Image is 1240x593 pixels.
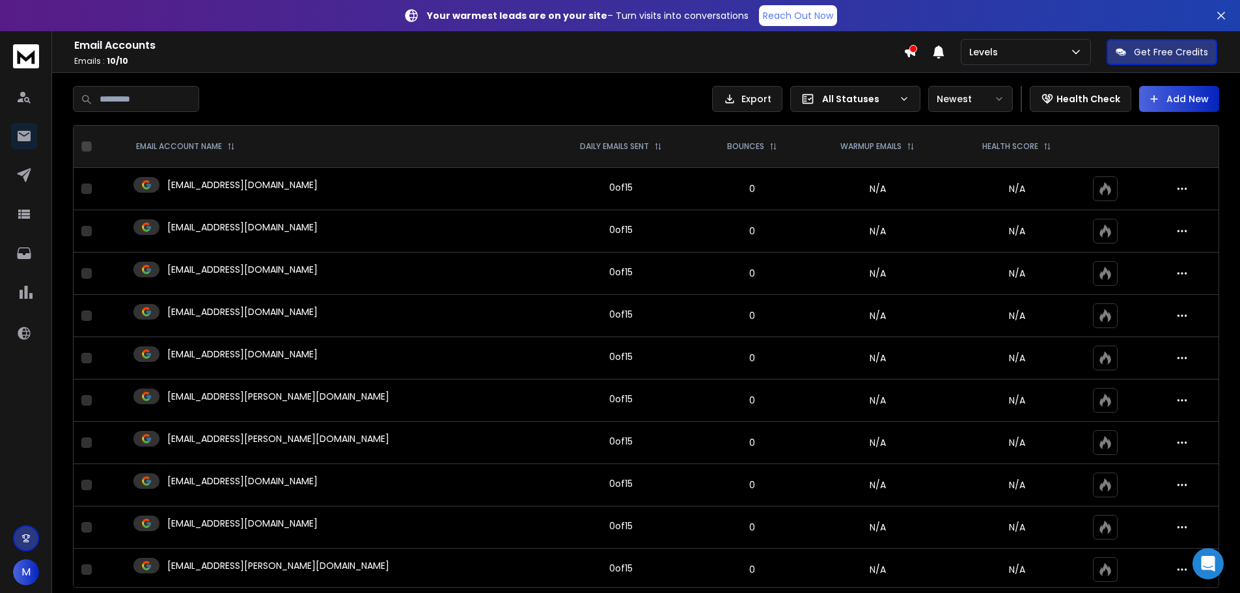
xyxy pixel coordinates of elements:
p: Reach Out Now [763,9,833,22]
p: All Statuses [822,92,894,105]
div: Open Intercom Messenger [1192,548,1224,579]
button: Export [712,86,782,112]
div: 0 of 15 [609,393,633,406]
p: N/A [957,436,1077,449]
p: N/A [957,309,1077,322]
button: M [13,559,39,585]
div: 0 of 15 [609,223,633,236]
p: 0 [706,478,798,491]
h1: Email Accounts [74,38,903,53]
p: [EMAIL_ADDRESS][DOMAIN_NAME] [167,221,318,234]
p: 0 [706,225,798,238]
div: 0 of 15 [609,477,633,490]
p: 0 [706,182,798,195]
p: HEALTH SCORE [982,141,1038,152]
div: 0 of 15 [609,181,633,194]
p: [EMAIL_ADDRESS][DOMAIN_NAME] [167,178,318,191]
img: logo [13,44,39,68]
div: 0 of 15 [609,308,633,321]
p: [EMAIL_ADDRESS][PERSON_NAME][DOMAIN_NAME] [167,390,389,403]
div: 0 of 15 [609,266,633,279]
p: Health Check [1056,92,1120,105]
p: 0 [706,436,798,449]
td: N/A [806,422,949,464]
div: EMAIL ACCOUNT NAME [136,141,235,152]
p: N/A [957,394,1077,407]
td: N/A [806,549,949,591]
p: N/A [957,267,1077,280]
p: 0 [706,394,798,407]
td: N/A [806,464,949,506]
p: [EMAIL_ADDRESS][DOMAIN_NAME] [167,348,318,361]
td: N/A [806,379,949,422]
td: N/A [806,168,949,210]
p: [EMAIL_ADDRESS][DOMAIN_NAME] [167,475,318,488]
p: – Turn visits into conversations [427,9,749,22]
p: N/A [957,225,1077,238]
a: Reach Out Now [759,5,837,26]
p: N/A [957,352,1077,365]
button: Newest [928,86,1013,112]
p: Emails : [74,56,903,66]
td: N/A [806,210,949,253]
div: 0 of 15 [609,435,633,448]
button: Add New [1139,86,1219,112]
p: BOUNCES [727,141,764,152]
p: [EMAIL_ADDRESS][DOMAIN_NAME] [167,305,318,318]
div: 0 of 15 [609,519,633,532]
strong: Your warmest leads are on your site [427,9,607,22]
td: N/A [806,253,949,295]
p: [EMAIL_ADDRESS][PERSON_NAME][DOMAIN_NAME] [167,559,389,572]
p: N/A [957,521,1077,534]
p: [EMAIL_ADDRESS][PERSON_NAME][DOMAIN_NAME] [167,432,389,445]
p: 0 [706,352,798,365]
p: WARMUP EMAILS [840,141,902,152]
p: N/A [957,478,1077,491]
button: Get Free Credits [1107,39,1217,65]
div: 0 of 15 [609,562,633,575]
p: 0 [706,563,798,576]
p: 0 [706,521,798,534]
p: N/A [957,182,1077,195]
p: DAILY EMAILS SENT [580,141,649,152]
button: Health Check [1030,86,1131,112]
p: Get Free Credits [1134,46,1208,59]
td: N/A [806,506,949,549]
div: 0 of 15 [609,350,633,363]
p: 0 [706,309,798,322]
p: N/A [957,563,1077,576]
span: 10 / 10 [107,55,128,66]
td: N/A [806,337,949,379]
td: N/A [806,295,949,337]
p: 0 [706,267,798,280]
p: Levels [969,46,1003,59]
p: [EMAIL_ADDRESS][DOMAIN_NAME] [167,263,318,276]
p: [EMAIL_ADDRESS][DOMAIN_NAME] [167,517,318,530]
